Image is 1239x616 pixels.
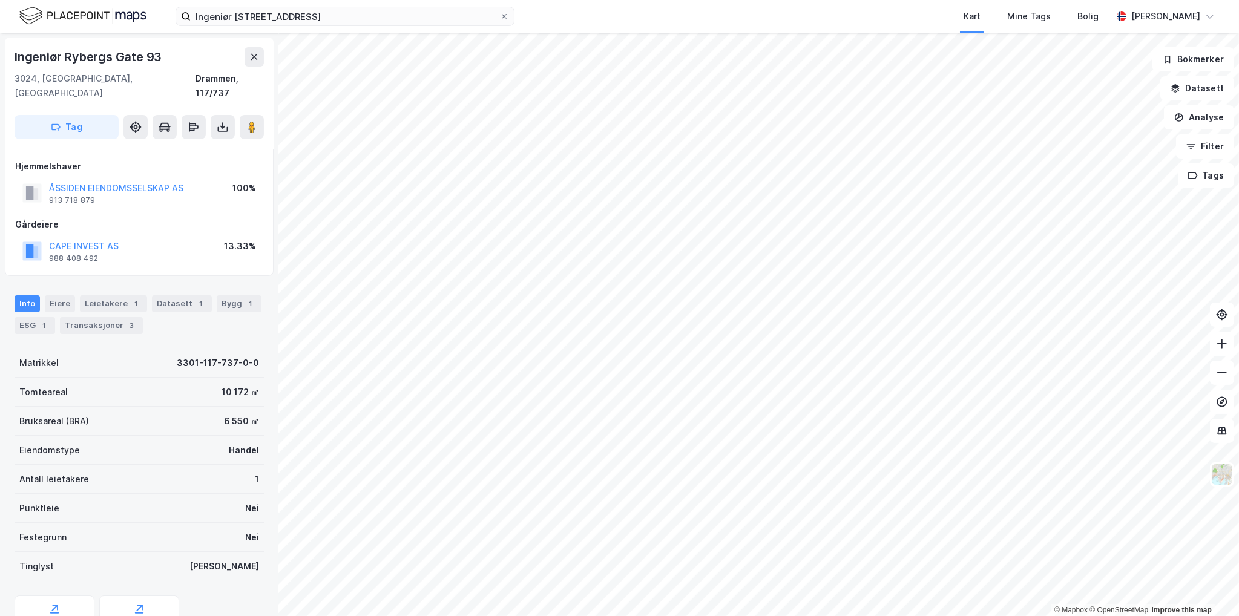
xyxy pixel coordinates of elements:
[245,501,259,516] div: Nei
[49,254,98,263] div: 988 408 492
[245,298,257,310] div: 1
[19,385,68,399] div: Tomteareal
[177,356,259,370] div: 3301-117-737-0-0
[152,295,212,312] div: Datasett
[1178,163,1234,188] button: Tags
[222,385,259,399] div: 10 172 ㎡
[1054,606,1088,614] a: Mapbox
[1007,9,1051,24] div: Mine Tags
[189,559,259,574] div: [PERSON_NAME]
[19,414,89,428] div: Bruksareal (BRA)
[19,5,146,27] img: logo.f888ab2527a4732fd821a326f86c7f29.svg
[15,71,196,100] div: 3024, [GEOGRAPHIC_DATA], [GEOGRAPHIC_DATA]
[15,47,164,67] div: Ingeniør Rybergs Gate 93
[1089,606,1148,614] a: OpenStreetMap
[1152,47,1234,71] button: Bokmerker
[15,317,55,334] div: ESG
[49,195,95,205] div: 913 718 879
[130,298,142,310] div: 1
[1152,606,1212,614] a: Improve this map
[1077,9,1099,24] div: Bolig
[45,295,75,312] div: Eiere
[19,530,67,545] div: Festegrunn
[1178,558,1239,616] iframe: Chat Widget
[245,530,259,545] div: Nei
[1164,105,1234,129] button: Analyse
[1211,463,1234,486] img: Z
[15,295,40,312] div: Info
[15,159,263,174] div: Hjemmelshaver
[1131,9,1200,24] div: [PERSON_NAME]
[19,443,80,457] div: Eiendomstype
[196,71,264,100] div: Drammen, 117/737
[80,295,147,312] div: Leietakere
[255,472,259,487] div: 1
[126,319,138,332] div: 3
[1176,134,1234,159] button: Filter
[224,414,259,428] div: 6 550 ㎡
[224,239,256,254] div: 13.33%
[229,443,259,457] div: Handel
[19,559,54,574] div: Tinglyst
[191,7,499,25] input: Søk på adresse, matrikkel, gårdeiere, leietakere eller personer
[232,181,256,195] div: 100%
[15,115,119,139] button: Tag
[19,501,59,516] div: Punktleie
[19,356,59,370] div: Matrikkel
[195,298,207,310] div: 1
[964,9,981,24] div: Kart
[15,217,263,232] div: Gårdeiere
[217,295,261,312] div: Bygg
[1160,76,1234,100] button: Datasett
[38,319,50,332] div: 1
[19,472,89,487] div: Antall leietakere
[60,317,143,334] div: Transaksjoner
